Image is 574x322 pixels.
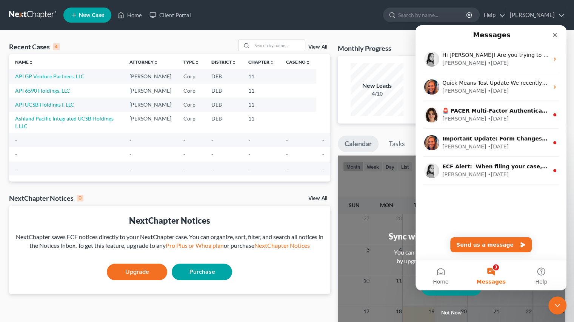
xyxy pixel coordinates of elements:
[120,254,132,259] span: Help
[205,69,242,83] td: DEB
[101,235,151,265] button: Help
[506,8,565,22] a: [PERSON_NAME]
[480,8,505,22] a: Help
[322,165,324,172] span: -
[72,118,93,125] div: • [DATE]
[177,69,205,83] td: Corp
[15,165,17,172] span: -
[123,112,177,133] td: [PERSON_NAME]
[9,110,24,125] img: Profile image for Kelly
[252,40,305,51] input: Search by name...
[306,60,310,65] i: unfold_more
[9,194,83,203] div: NextChapter Notices
[15,233,324,250] div: NextChapter saves ECF notices directly to your NextChapter case. You can organize, sort, filter, ...
[17,254,33,259] span: Home
[248,59,274,65] a: Chapterunfold_more
[9,42,60,51] div: Recent Cases
[382,136,412,152] a: Tasks
[322,151,324,157] span: -
[146,8,195,22] a: Client Portal
[242,112,280,133] td: 11
[15,137,17,143] span: -
[172,264,232,280] a: Purchase
[15,59,33,65] a: Nameunfold_more
[308,44,327,50] a: View All
[27,27,422,33] span: Hi [PERSON_NAME]! Are you trying to join the firm, [PERSON_NAME], with [PERSON_NAME]? If so, I ca...
[35,212,116,227] button: Send us a message
[123,84,177,98] td: [PERSON_NAME]
[27,145,71,153] div: [PERSON_NAME]
[248,165,250,172] span: -
[286,137,288,143] span: -
[27,90,71,98] div: [PERSON_NAME]
[15,73,85,79] a: API GP Venture Partners, LLC
[183,59,199,65] a: Typeunfold_more
[254,242,309,249] a: NextChapter Notices
[72,145,93,153] div: • [DATE]
[129,137,131,143] span: -
[129,59,158,65] a: Attorneyunfold_more
[9,54,24,69] img: Profile image for Kelly
[211,59,236,65] a: Districtunfold_more
[9,82,24,97] img: Profile image for Emma
[72,62,93,70] div: • [DATE]
[242,84,280,98] td: 11
[183,137,185,143] span: -
[205,112,242,133] td: DEB
[205,98,242,111] td: DEB
[391,248,512,266] div: You can integrate with Google, Outlook, iCal by upgrading to any
[27,62,71,70] div: [PERSON_NAME]
[351,81,403,90] div: New Leads
[15,101,74,108] a: API UCSB Holdings I, LLC
[183,165,185,172] span: -
[15,151,17,157] span: -
[195,60,199,65] i: unfold_more
[421,305,482,320] button: Not now
[107,264,167,280] a: Upgrade
[9,138,24,153] img: Profile image for Lindsey
[248,151,250,157] span: -
[72,90,93,98] div: • [DATE]
[129,165,131,172] span: -
[177,98,205,111] td: Corp
[79,12,104,18] span: New Case
[232,60,236,65] i: unfold_more
[15,215,324,226] div: NextChapter Notices
[15,87,70,94] a: API 6590 Holdings, LLC
[388,230,514,242] div: Sync with your personal calendar
[415,25,566,290] iframe: Intercom live chat
[286,165,288,172] span: -
[50,235,100,265] button: Messages
[269,60,274,65] i: unfold_more
[61,254,90,259] span: Messages
[248,137,250,143] span: -
[123,98,177,111] td: [PERSON_NAME]
[129,151,131,157] span: -
[77,195,83,201] div: 0
[242,98,280,111] td: 11
[177,84,205,98] td: Corp
[398,8,467,22] input: Search by name...
[154,60,158,65] i: unfold_more
[211,151,213,157] span: -
[53,43,60,50] div: 4
[177,112,205,133] td: Corp
[27,34,71,42] div: [PERSON_NAME]
[165,242,223,249] a: Pro Plus or Whoa plan
[183,151,185,157] span: -
[338,136,379,152] a: Calendar
[211,165,213,172] span: -
[286,151,288,157] span: -
[211,137,213,143] span: -
[338,44,391,53] h3: Monthly Progress
[351,90,403,98] div: 4/10
[548,296,566,314] iframe: Intercom live chat
[123,69,177,83] td: [PERSON_NAME]
[205,84,242,98] td: DEB
[29,60,33,65] i: unfold_more
[27,118,71,125] div: [PERSON_NAME]
[308,196,327,201] a: View All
